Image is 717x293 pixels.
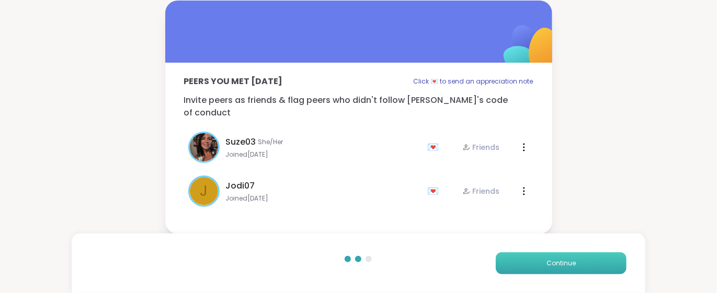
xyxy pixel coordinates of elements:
[428,139,443,156] div: 💌
[226,136,256,148] span: Suze03
[462,142,500,153] div: Friends
[184,94,533,119] p: Invite peers as friends & flag peers who didn't follow [PERSON_NAME]'s code of conduct
[258,138,283,146] span: She/Her
[428,183,443,200] div: 💌
[414,75,533,88] p: Click 💌 to send an appreciation note
[496,252,627,274] button: Continue
[462,186,500,196] div: Friends
[190,133,218,161] img: Suze03
[226,194,422,203] span: Joined [DATE]
[200,180,208,202] span: J
[184,75,283,88] p: Peers you met [DATE]
[226,150,422,159] span: Joined [DATE]
[547,259,576,268] span: Continue
[226,180,255,192] span: Jodi07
